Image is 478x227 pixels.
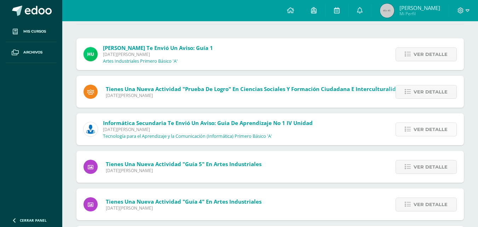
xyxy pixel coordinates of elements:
[23,29,46,34] span: Mis cursos
[23,50,42,55] span: Archivos
[380,4,394,18] img: 45x45
[103,119,313,126] span: Informática Secundaria te envió un aviso: Guia De Aprendizaje No 1 IV Unidad
[106,92,403,98] span: [DATE][PERSON_NAME]
[106,85,403,92] span: Tienes una nueva actividad "Prueba de Logro" En Ciencias Sociales y Formación Ciudadana e Intercu...
[6,21,57,42] a: Mis cursos
[103,134,272,139] p: Tecnología para el Aprendizaje y la Comunicación (Informática) Primero Básico 'A'
[103,44,213,51] span: [PERSON_NAME] te envió un aviso: Guía 1
[414,85,448,98] span: Ver detalle
[106,205,261,211] span: [DATE][PERSON_NAME]
[399,4,440,11] span: [PERSON_NAME]
[106,198,261,205] span: Tienes una nueva actividad "Guía 4" En Artes Industriales
[103,51,213,57] span: [DATE][PERSON_NAME]
[414,48,448,61] span: Ver detalle
[106,160,261,168] span: Tienes una nueva actividad "Guía 5" En Artes Industriales
[414,123,448,136] span: Ver detalle
[103,58,178,64] p: Artes Industriales Primero Básico 'A'
[103,126,313,132] span: [DATE][PERSON_NAME]
[6,42,57,63] a: Archivos
[106,168,261,174] span: [DATE][PERSON_NAME]
[83,122,98,136] img: 6ed6846fa57649245178fca9fc9a58dd.png
[414,198,448,211] span: Ver detalle
[20,218,47,223] span: Cerrar panel
[83,47,98,61] img: fd23069c3bd5c8dde97a66a86ce78287.png
[399,11,440,17] span: Mi Perfil
[414,160,448,174] span: Ver detalle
